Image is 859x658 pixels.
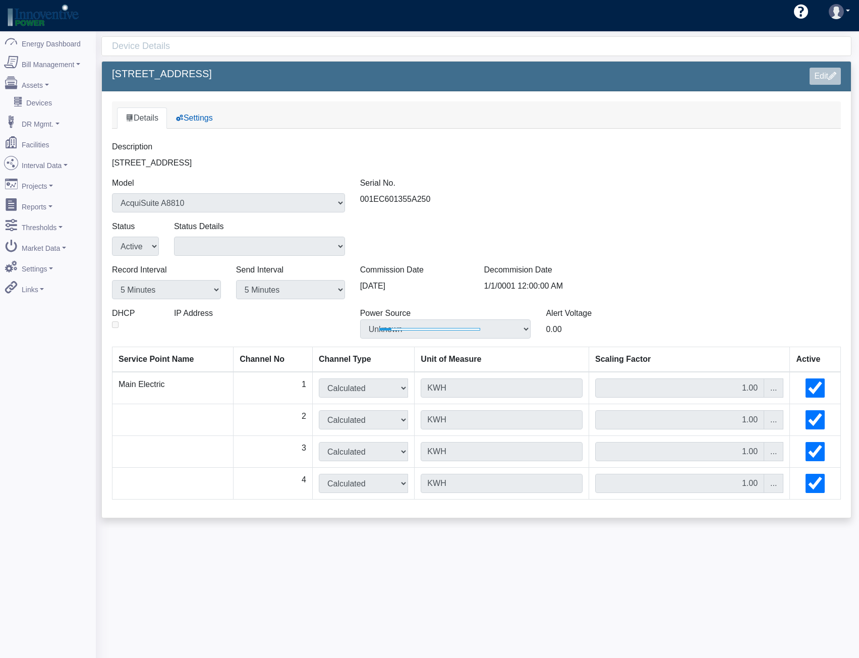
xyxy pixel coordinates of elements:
[117,107,167,129] a: Details
[476,264,600,299] div: 1/1/0001 12:00:00 AM
[112,347,234,372] th: Service Point Name
[234,436,313,468] td: 3
[764,474,783,493] div: ...
[174,221,224,233] label: Status Details
[104,141,600,169] div: [STREET_ADDRESS]
[353,264,477,299] div: [DATE]
[829,4,844,19] img: user-3.svg
[764,378,783,398] div: ...
[484,264,552,276] label: Decommision Date
[112,68,469,80] h5: [STREET_ADDRESS]
[810,68,841,85] a: Edit
[589,347,789,372] th: Scaling Factor
[312,347,414,372] th: Channel Type
[360,264,424,276] label: Commission Date
[234,404,313,436] td: 2
[353,177,601,212] div: 001EC601355A250
[234,372,313,404] td: 1
[360,177,395,189] label: Serial No.
[236,264,283,276] label: Send Interval
[112,307,135,319] label: DHCP
[538,307,724,339] div: 0.00
[234,468,313,500] td: 4
[790,347,841,372] th: Active
[764,442,783,461] div: ...
[415,347,589,372] th: Unit of Measure
[234,347,313,372] th: Channel No
[167,107,221,129] a: Settings
[546,307,592,319] label: Alert Voltage
[112,141,152,153] label: Description
[112,37,851,56] div: Device Details
[112,372,234,404] td: Main Electric
[112,221,135,233] label: Status
[764,410,783,429] div: ...
[360,307,411,319] label: Power Source
[174,307,213,319] label: IP Address
[112,264,167,276] label: Record Interval
[112,177,134,189] label: Model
